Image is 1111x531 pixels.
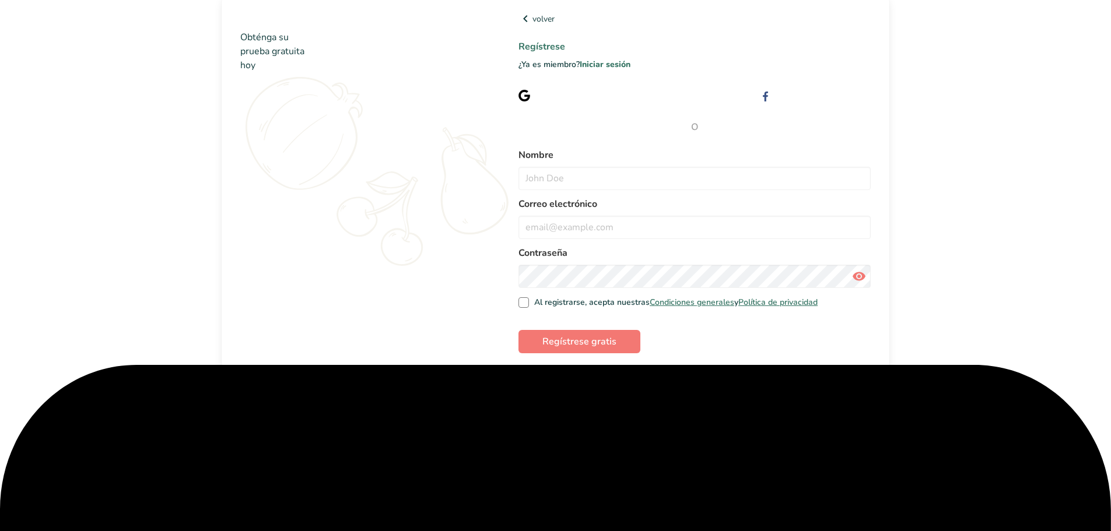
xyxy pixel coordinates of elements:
[518,246,871,260] label: Contraseña
[518,120,871,134] span: O
[518,12,871,26] a: volver
[539,89,622,101] div: Regístrese
[518,167,871,190] input: John Doe
[779,89,871,101] div: Regístrese
[738,297,818,308] a: Política de privacidad
[518,40,871,54] h1: Regístrese
[240,30,481,72] h2: Obténga su prueba gratuita hoy
[518,216,871,239] input: email@example.com
[542,335,616,349] span: Regístrese gratis
[518,330,640,353] button: Regístrese gratis
[650,297,734,308] a: Condiciones generales
[579,90,622,101] span: con Google
[580,59,630,70] a: Iniciar sesión
[518,197,871,211] label: Correo electrónico
[518,58,871,71] p: ¿Ya es miembro?
[819,90,871,101] span: con Facebook
[240,12,354,26] img: Food Label Maker
[529,297,818,308] span: Al registrarse, acepta nuestras y
[518,148,871,162] label: Nombre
